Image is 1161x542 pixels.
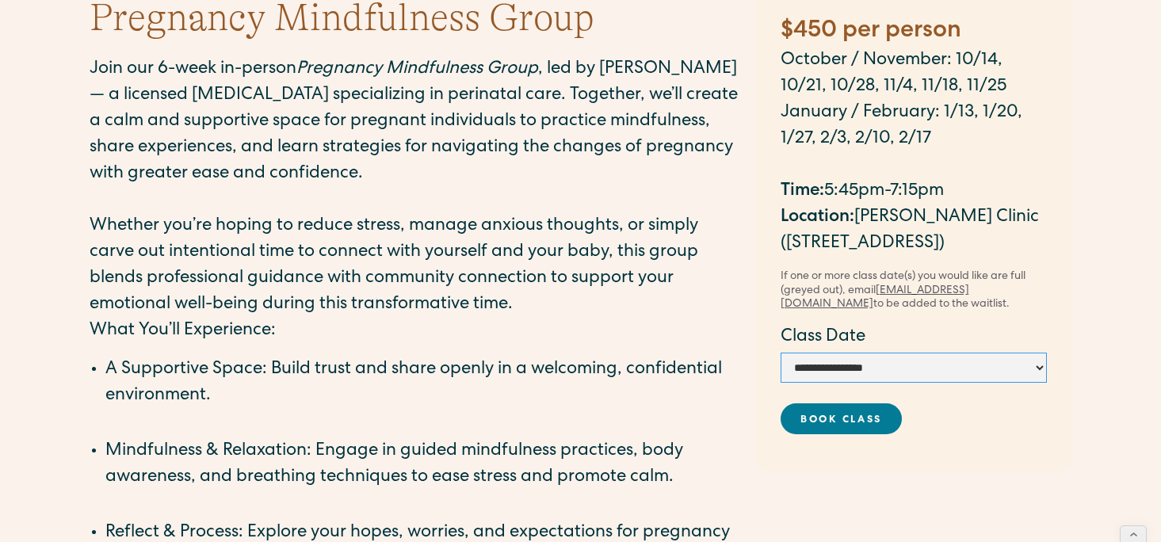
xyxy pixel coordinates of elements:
[90,188,739,214] p: ‍
[781,325,1047,351] label: Class Date
[781,209,854,227] strong: Location:
[781,403,903,434] a: Book Class
[781,101,1047,153] p: January / February: 1/13, 1/20, 1/27, 2/3, 2/10, 2/17
[90,214,739,319] p: Whether you’re hoping to reduce stress, manage anxious thoughts, or simply carve out intentional ...
[781,48,1047,101] p: October / November: 10/14, 10/21, 10/28, 11/4, 11/18, 11/25
[781,153,1047,258] p: 5:45pm-7:15pm [PERSON_NAME] Clinic ([STREET_ADDRESS])
[90,57,739,188] p: Join our 6-week in-person , led by [PERSON_NAME] — a licensed [MEDICAL_DATA] specializing in peri...
[781,183,824,200] strong: ‍ Time:
[105,357,739,436] li: A Supportive Space: Build trust and share openly in a welcoming, confidential environment.
[105,439,739,517] li: Mindfulness & Relaxation: Engage in guided mindfulness practices, body awareness, and breathing t...
[781,20,961,44] strong: $450 per person
[90,319,739,345] p: What You’ll Experience:
[781,270,1047,312] div: If one or more class date(s) you would like are full (greyed out), email to be added to the waitl...
[296,61,538,78] em: Pregnancy Mindfulness Group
